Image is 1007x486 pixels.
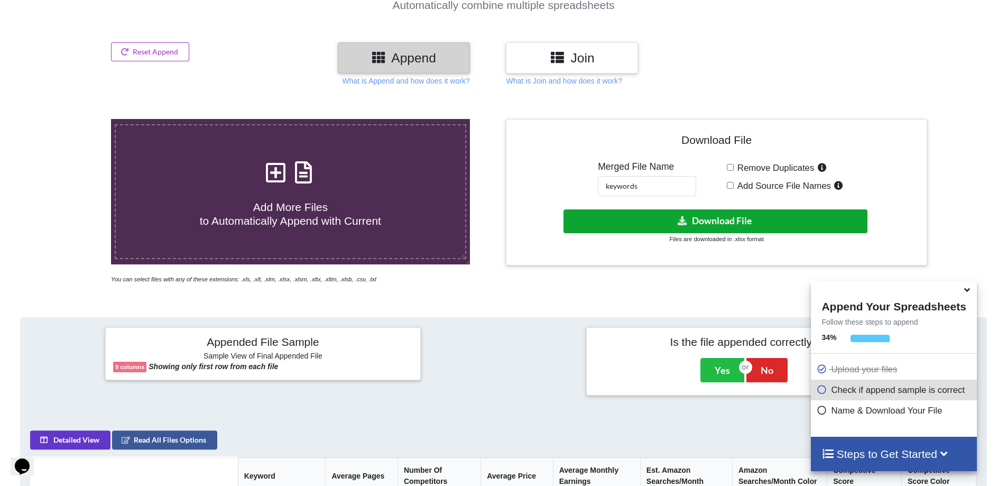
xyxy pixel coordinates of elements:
span: Remove Duplicates [734,163,815,173]
h4: Is the file appended correctly? [594,335,894,349]
p: Upload your files [816,363,974,376]
span: Add Source File Names [734,181,831,191]
h4: Append Your Spreadsheets [811,297,976,313]
p: Follow these steps to append [811,317,976,327]
b: 34 % [821,333,836,342]
h4: Download File [514,127,919,157]
span: Add More Files to Automatically Append with Current [200,201,381,226]
h4: Appended File Sample [113,335,413,350]
p: What is Join and how does it work? [506,76,622,86]
h3: Append [346,50,462,66]
i: You can select files with any of these extensions: .xls, .xlt, .xlm, .xlsx, .xlsm, .xltx, .xltm, ... [111,276,376,282]
p: What is Append and how does it work? [342,76,469,86]
b: Showing only first row from each file [149,362,278,371]
button: Download File [563,209,867,233]
p: Name & Download Your File [816,404,974,417]
input: Enter File Name [598,176,696,196]
h3: Join [514,50,630,66]
button: Reset Append [111,42,189,61]
button: Yes [700,358,744,382]
h4: Steps to Get Started [821,447,966,461]
button: Detailed View [30,430,110,450]
button: Read All Files Options [112,430,217,450]
h5: Merged File Name [598,161,696,172]
iframe: chat widget [11,444,44,475]
p: Check if append sample is correct [816,383,974,397]
b: 9 columns [115,364,144,370]
button: No [746,358,788,382]
h6: Sample View of Final Appended File [113,352,413,362]
small: Files are downloaded in .xlsx format [669,236,763,242]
